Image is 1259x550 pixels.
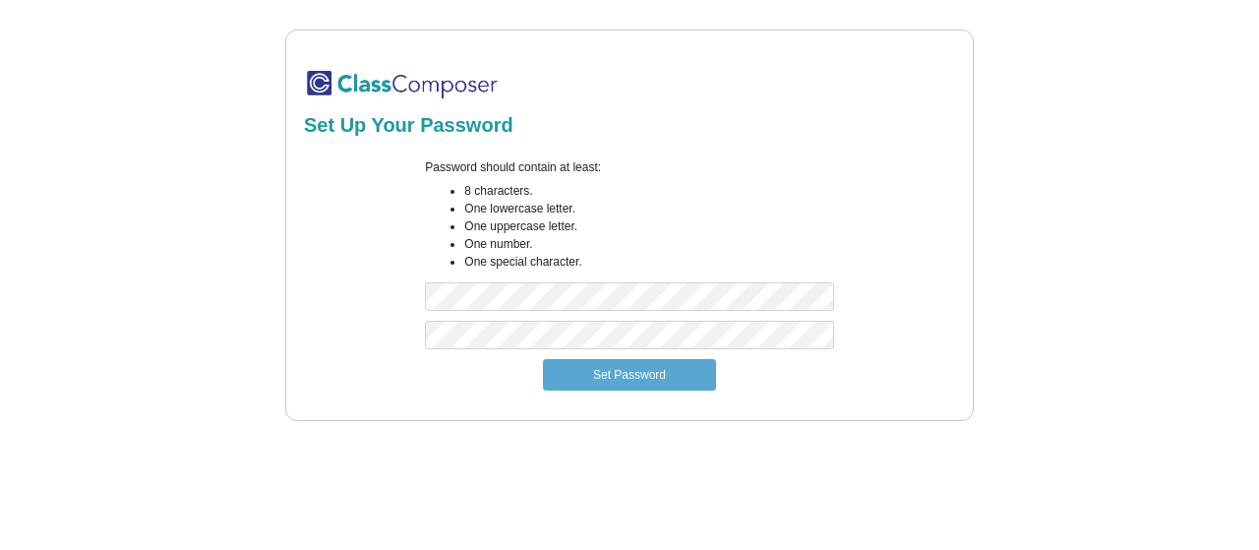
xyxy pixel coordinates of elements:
[425,158,601,176] label: Password should contain at least:
[304,113,955,137] h2: Set Up Your Password
[464,235,833,253] li: One number.
[543,359,716,391] button: Set Password
[464,253,833,271] li: One special character.
[464,182,833,200] li: 8 characters.
[464,200,833,217] li: One lowercase letter.
[464,217,833,235] li: One uppercase letter.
